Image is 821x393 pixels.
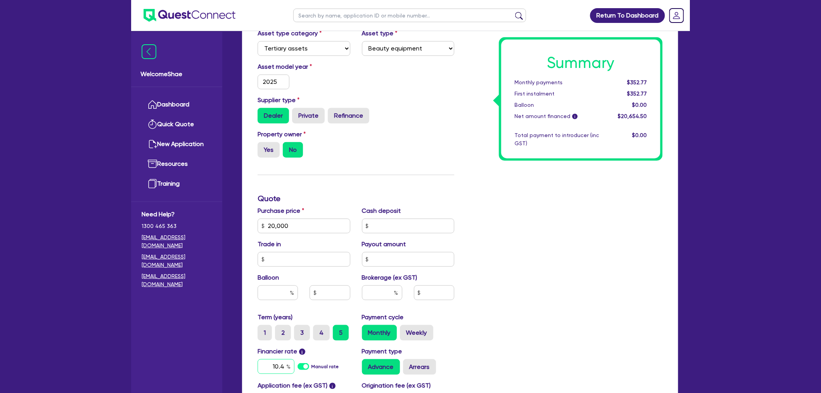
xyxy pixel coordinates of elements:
[142,115,212,134] a: Quick Quote
[328,108,369,123] label: Refinance
[142,233,212,250] a: [EMAIL_ADDRESS][DOMAIN_NAME]
[362,206,401,216] label: Cash deposit
[299,349,305,355] span: i
[572,114,578,120] span: i
[627,90,647,97] span: $352.77
[294,325,310,341] label: 3
[292,108,325,123] label: Private
[258,347,305,356] label: Financier rate
[313,325,330,341] label: 4
[590,8,665,23] a: Return To Dashboard
[275,325,291,341] label: 2
[148,139,157,149] img: new-application
[142,210,212,219] span: Need Help?
[362,273,417,282] label: Brokerage (ex GST)
[148,159,157,169] img: resources
[362,240,406,249] label: Payout amount
[362,347,402,356] label: Payment type
[362,359,400,375] label: Advance
[329,383,336,389] span: i
[509,78,605,87] div: Monthly payments
[312,363,339,370] label: Manual rate
[144,9,236,22] img: quest-connect-logo-blue
[252,62,356,71] label: Asset model year
[258,325,272,341] label: 1
[258,240,281,249] label: Trade in
[667,5,687,26] a: Dropdown toggle
[142,253,212,269] a: [EMAIL_ADDRESS][DOMAIN_NAME]
[403,359,436,375] label: Arrears
[627,79,647,85] span: $352.77
[142,174,212,194] a: Training
[142,95,212,115] a: Dashboard
[258,108,289,123] label: Dealer
[258,313,293,322] label: Term (years)
[142,272,212,289] a: [EMAIL_ADDRESS][DOMAIN_NAME]
[258,381,327,390] label: Application fee (ex GST)
[514,54,647,72] h1: Summary
[148,179,157,188] img: training
[258,29,322,38] label: Asset type category
[362,313,404,322] label: Payment cycle
[258,206,304,216] label: Purchase price
[142,222,212,230] span: 1300 465 363
[509,90,605,98] div: First instalment
[148,120,157,129] img: quick-quote
[258,130,306,139] label: Property owner
[293,9,526,22] input: Search by name, application ID or mobile number...
[142,134,212,154] a: New Application
[258,142,280,158] label: Yes
[362,29,398,38] label: Asset type
[140,70,213,79] span: Welcome Shae
[362,325,397,341] label: Monthly
[142,44,156,59] img: icon-menu-close
[509,101,605,109] div: Balloon
[258,194,454,203] h3: Quote
[258,96,300,105] label: Supplier type
[258,273,279,282] label: Balloon
[509,112,605,120] div: Net amount financed
[509,131,605,148] div: Total payment to introducer (inc GST)
[283,142,303,158] label: No
[142,154,212,174] a: Resources
[362,381,431,390] label: Origination fee (ex GST)
[632,132,647,138] span: $0.00
[333,325,349,341] label: 5
[632,102,647,108] span: $0.00
[618,113,647,119] span: $20,654.50
[400,325,433,341] label: Weekly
